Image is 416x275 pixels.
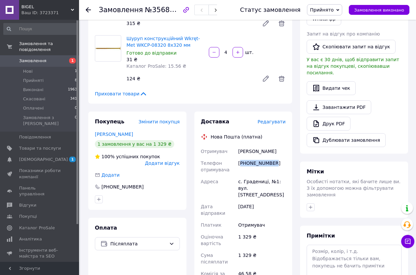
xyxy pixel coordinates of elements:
[278,19,286,27] span: Видалити
[278,75,286,83] span: Видалити
[23,115,75,127] span: Замовлення з [PERSON_NAME]
[126,63,186,69] span: Каталог ProSale: 15.56 ₴
[95,140,174,148] div: 1 замовлення у вас на 1 329 ₴
[201,253,228,264] span: Сума післяплати
[19,213,37,219] span: Покупці
[69,157,76,162] span: 1
[201,179,218,184] span: Адреса
[95,90,147,97] span: Приховати товари
[307,233,335,239] span: Примітки
[19,157,68,162] span: [DEMOGRAPHIC_DATA]
[95,118,125,125] span: Покупець
[99,6,143,14] span: Замовлення
[19,202,36,208] span: Відгуки
[101,154,115,159] span: 100%
[23,68,33,74] span: Нові
[23,78,43,84] span: Прийняті
[19,134,51,140] span: Повідомлення
[237,157,287,176] div: [PHONE_NUMBER]
[95,153,160,160] div: успішних покупок
[307,31,380,37] span: Запит на відгук про компанію
[237,231,287,249] div: 1 329 ₴
[401,235,414,248] button: Чат з покупцем
[201,118,230,125] span: Доставка
[237,176,287,201] div: с. Градениці, №1: вул. [STREET_ADDRESS]
[21,10,79,16] div: Ваш ID: 3723371
[86,7,91,13] div: Повернутися назад
[237,219,287,231] div: Отримувач
[209,134,264,140] div: Нова Пошта (платна)
[95,225,117,231] span: Оплата
[259,72,272,85] a: Редагувати
[307,179,401,197] span: Особисті нотатки, які бачите лише ви. З їх допомогою можна фільтрувати замовлення
[101,184,144,190] div: [PHONE_NUMBER]
[126,56,204,63] div: 31 ₴
[145,6,192,14] span: №356886310
[19,168,61,180] span: Показники роботи компанії
[19,41,79,53] span: Замовлення та повідомлення
[3,23,78,35] input: Пошук
[23,87,43,93] span: Виконані
[126,50,177,56] span: Готово до відправки
[70,96,77,102] span: 341
[19,236,42,242] span: Аналітика
[75,68,77,74] span: 1
[307,81,356,95] button: Видати чек
[23,105,44,111] span: Оплачені
[110,240,166,247] span: Післяплата
[310,7,334,12] span: Прийнято
[75,105,77,111] span: 0
[69,58,76,63] span: 1
[201,204,225,216] span: Дата відправки
[307,168,324,175] span: Мітки
[145,161,180,166] span: Додати відгук
[68,87,77,93] span: 1963
[75,78,77,84] span: 8
[307,117,350,131] a: Друк PDF
[259,17,272,30] a: Редагувати
[139,119,180,124] span: Змінити покупця
[237,201,287,219] div: [DATE]
[307,40,396,54] button: Скопіювати запит на відгук
[307,57,399,75] span: У вас є 30 днів, щоб відправити запит на відгук покупцеві, скопіювавши посилання.
[124,74,257,83] div: 124 ₴
[237,145,287,157] div: [PERSON_NAME]
[23,96,45,102] span: Скасовані
[201,149,228,154] span: Отримувач
[201,234,223,246] span: Оціночна вартість
[201,222,222,228] span: Платник
[124,19,257,28] div: 315 ₴
[307,100,371,114] a: Завантажити PDF
[244,49,254,56] div: шт.
[354,8,404,12] span: Замовлення виконано
[95,132,133,137] a: [PERSON_NAME]
[19,185,61,197] span: Панель управління
[19,145,61,151] span: Товари та послуги
[349,5,409,15] button: Замовлення виконано
[19,58,46,64] span: Замовлення
[95,46,121,50] img: Шуруп конструкційний Wkręt-Met WKCP-08320 8x320 мм
[21,4,71,10] span: BIGEL
[307,133,386,147] button: Дублювати замовлення
[258,119,286,124] span: Редагувати
[75,115,77,127] span: 0
[240,7,301,13] div: Статус замовлення
[237,249,287,268] div: 1 329 ₴
[19,225,55,231] span: Каталог ProSale
[19,247,61,259] span: Інструменти веб-майстра та SEO
[201,161,230,172] span: Телефон отримувача
[126,36,200,48] a: Шуруп конструкційний Wkręt-Met WKCP-08320 8x320 мм
[101,172,120,178] span: Додати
